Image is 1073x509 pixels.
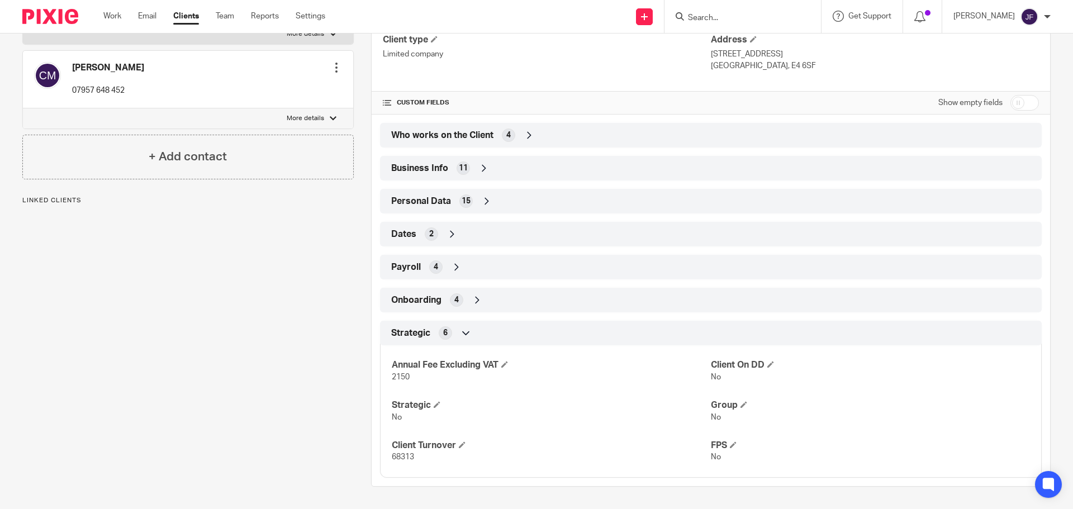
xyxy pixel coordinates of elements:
[392,373,410,381] span: 2150
[391,163,448,174] span: Business Info
[383,49,711,60] p: Limited company
[287,30,324,39] p: More details
[848,12,891,20] span: Get Support
[711,373,721,381] span: No
[443,327,448,339] span: 6
[429,229,434,240] span: 2
[391,261,421,273] span: Payroll
[1020,8,1038,26] img: svg%3E
[72,85,144,96] p: 07957 648 452
[173,11,199,22] a: Clients
[434,261,438,273] span: 4
[711,359,1030,371] h4: Client On DD
[391,294,441,306] span: Onboarding
[687,13,787,23] input: Search
[711,49,1039,60] p: [STREET_ADDRESS]
[149,148,227,165] h4: + Add contact
[22,196,354,205] p: Linked clients
[103,11,121,22] a: Work
[392,453,414,461] span: 68313
[392,440,711,451] h4: Client Turnover
[383,34,711,46] h4: Client type
[391,130,493,141] span: Who works on the Client
[711,399,1030,411] h4: Group
[72,62,144,74] h4: [PERSON_NAME]
[216,11,234,22] a: Team
[251,11,279,22] a: Reports
[711,453,721,461] span: No
[953,11,1015,22] p: [PERSON_NAME]
[391,229,416,240] span: Dates
[711,413,721,421] span: No
[296,11,325,22] a: Settings
[392,359,711,371] h4: Annual Fee Excluding VAT
[391,196,451,207] span: Personal Data
[459,163,468,174] span: 11
[392,399,711,411] h4: Strategic
[454,294,459,306] span: 4
[391,327,430,339] span: Strategic
[506,130,511,141] span: 4
[392,413,402,421] span: No
[22,9,78,24] img: Pixie
[711,34,1039,46] h4: Address
[34,62,61,89] img: svg%3E
[138,11,156,22] a: Email
[711,440,1030,451] h4: FPS
[383,98,711,107] h4: CUSTOM FIELDS
[711,60,1039,72] p: [GEOGRAPHIC_DATA], E4 6SF
[287,114,324,123] p: More details
[462,196,471,207] span: 15
[938,97,1003,108] label: Show empty fields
